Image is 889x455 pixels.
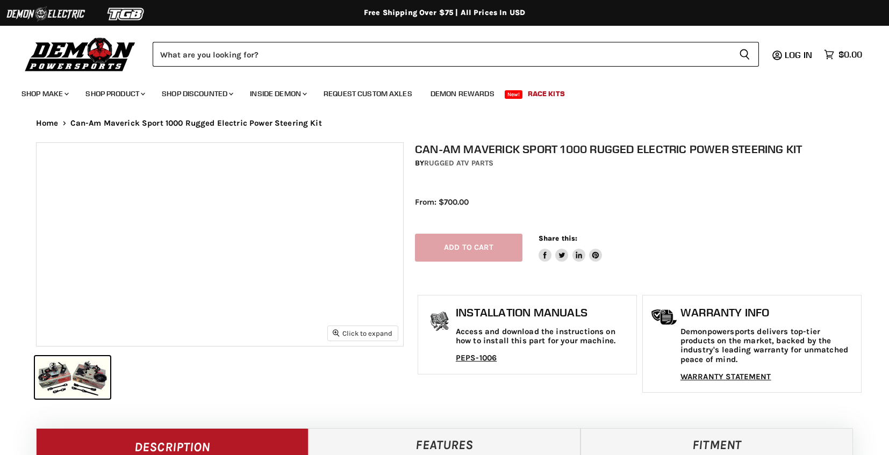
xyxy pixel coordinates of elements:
a: Log in [780,50,819,60]
p: Access and download the instructions on how to install this part for your machine. [456,327,631,346]
h1: Installation Manuals [456,306,631,319]
ul: Main menu [13,78,859,105]
a: Demon Rewards [422,83,503,105]
img: install_manual-icon.png [426,309,453,336]
button: Search [730,42,759,67]
span: Click to expand [333,329,392,337]
a: Shop Make [13,83,75,105]
input: Search [153,42,730,67]
img: Demon Powersports [21,35,139,73]
a: WARRANTY STATEMENT [680,372,771,381]
a: PEPS-1006 [456,353,497,363]
aside: Share this: [539,234,603,262]
nav: Breadcrumbs [15,119,874,128]
a: Request Custom Axles [316,83,420,105]
a: Inside Demon [242,83,313,105]
form: Product [153,42,759,67]
span: New! [505,90,523,99]
a: $0.00 [819,47,868,62]
div: by [415,157,864,169]
span: From: $700.00 [415,197,469,207]
img: Demon Electric Logo 2 [5,4,86,24]
span: $0.00 [838,49,862,60]
img: warranty-icon.png [651,309,678,326]
div: Free Shipping Over $75 | All Prices In USD [15,8,874,18]
button: IMAGE thumbnail [35,356,110,399]
a: Home [36,119,59,128]
img: TGB Logo 2 [86,4,167,24]
h1: Can-Am Maverick Sport 1000 Rugged Electric Power Steering Kit [415,142,864,156]
a: Shop Discounted [154,83,240,105]
span: Log in [785,49,812,60]
span: Can-Am Maverick Sport 1000 Rugged Electric Power Steering Kit [70,119,322,128]
a: Race Kits [520,83,573,105]
button: Click to expand [328,326,398,341]
a: Shop Product [77,83,152,105]
span: Share this: [539,234,577,242]
p: Demonpowersports delivers top-tier products on the market, backed by the industry's leading warra... [680,327,856,364]
a: Rugged ATV Parts [424,158,493,168]
h1: Warranty Info [680,306,856,319]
